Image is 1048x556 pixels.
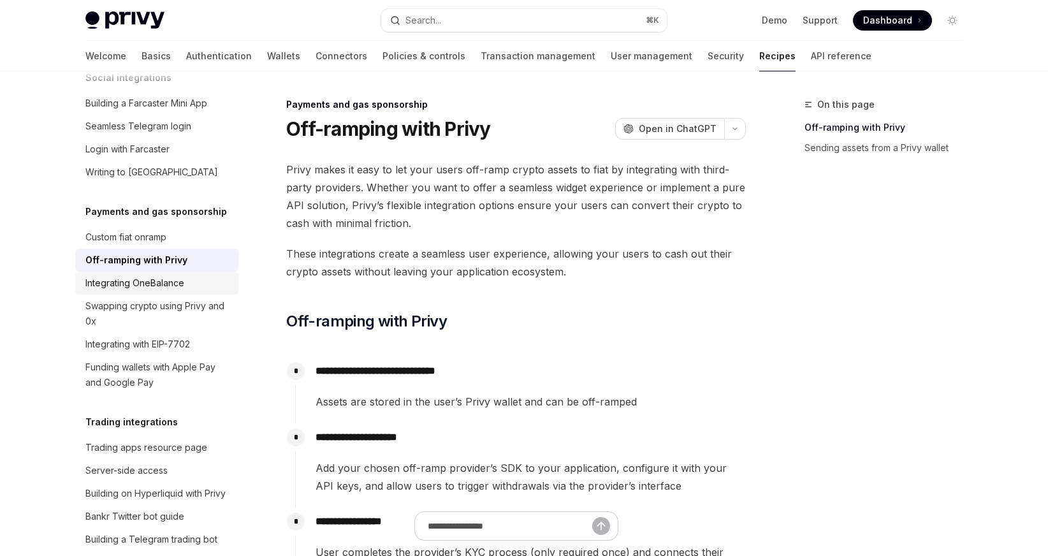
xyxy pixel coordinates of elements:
a: Server-side access [75,459,238,482]
a: Recipes [759,41,796,71]
a: Writing to [GEOGRAPHIC_DATA] [75,161,238,184]
button: Toggle dark mode [942,10,963,31]
div: Building a Farcaster Mini App [85,96,207,111]
div: Payments and gas sponsorship [286,98,746,111]
a: Policies & controls [382,41,465,71]
span: Assets are stored in the user’s Privy wallet and can be off-ramped [316,393,745,411]
a: Dashboard [853,10,932,31]
div: Building a Telegram trading bot [85,532,217,547]
span: Open in ChatGPT [639,122,717,135]
div: Swapping crypto using Privy and 0x [85,298,231,329]
a: Bankr Twitter bot guide [75,505,238,528]
div: Custom fiat onramp [85,230,166,245]
a: Wallets [267,41,300,71]
a: Funding wallets with Apple Pay and Google Pay [75,356,238,394]
a: Login with Farcaster [75,138,238,161]
a: Seamless Telegram login [75,115,238,138]
div: Funding wallets with Apple Pay and Google Pay [85,360,231,390]
a: Security [708,41,744,71]
a: Connectors [316,41,367,71]
span: Privy makes it easy to let your users off-ramp crypto assets to fiat by integrating with third-pa... [286,161,746,232]
a: Building a Telegram trading bot [75,528,238,551]
a: Integrating with EIP-7702 [75,333,238,356]
div: Writing to [GEOGRAPHIC_DATA] [85,165,218,180]
div: Seamless Telegram login [85,119,191,134]
a: Building on Hyperliquid with Privy [75,482,238,505]
a: Support [803,14,838,27]
a: Building a Farcaster Mini App [75,92,238,115]
img: light logo [85,11,164,29]
button: Send message [592,517,610,535]
h1: Off-ramping with Privy [286,117,491,140]
a: API reference [811,41,871,71]
span: Dashboard [863,14,912,27]
a: Swapping crypto using Privy and 0x [75,295,238,333]
span: These integrations create a seamless user experience, allowing your users to cash out their crypt... [286,245,746,281]
span: On this page [817,97,875,112]
div: Server-side access [85,463,168,478]
a: Authentication [186,41,252,71]
button: Open search [381,9,667,32]
a: Welcome [85,41,126,71]
div: Integrating with EIP-7702 [85,337,190,352]
h5: Payments and gas sponsorship [85,204,227,219]
div: Trading apps resource page [85,440,207,455]
div: Search... [405,13,441,28]
a: User management [611,41,692,71]
h5: Trading integrations [85,414,178,430]
a: Integrating OneBalance [75,272,238,295]
div: Building on Hyperliquid with Privy [85,486,226,501]
a: Off-ramping with Privy [75,249,238,272]
input: Ask a question... [428,512,592,540]
a: Off-ramping with Privy [804,117,973,138]
span: Add your chosen off-ramp provider’s SDK to your application, configure it with your API keys, and... [316,459,745,495]
span: ⌘ K [646,15,659,26]
button: Open in ChatGPT [615,118,724,140]
a: Sending assets from a Privy wallet [804,138,973,158]
a: Custom fiat onramp [75,226,238,249]
div: Login with Farcaster [85,142,170,157]
div: Integrating OneBalance [85,275,184,291]
a: Transaction management [481,41,595,71]
div: Off-ramping with Privy [85,252,187,268]
span: Off-ramping with Privy [286,311,447,332]
div: Bankr Twitter bot guide [85,509,184,524]
a: Basics [142,41,171,71]
a: Trading apps resource page [75,436,238,459]
a: Demo [762,14,787,27]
